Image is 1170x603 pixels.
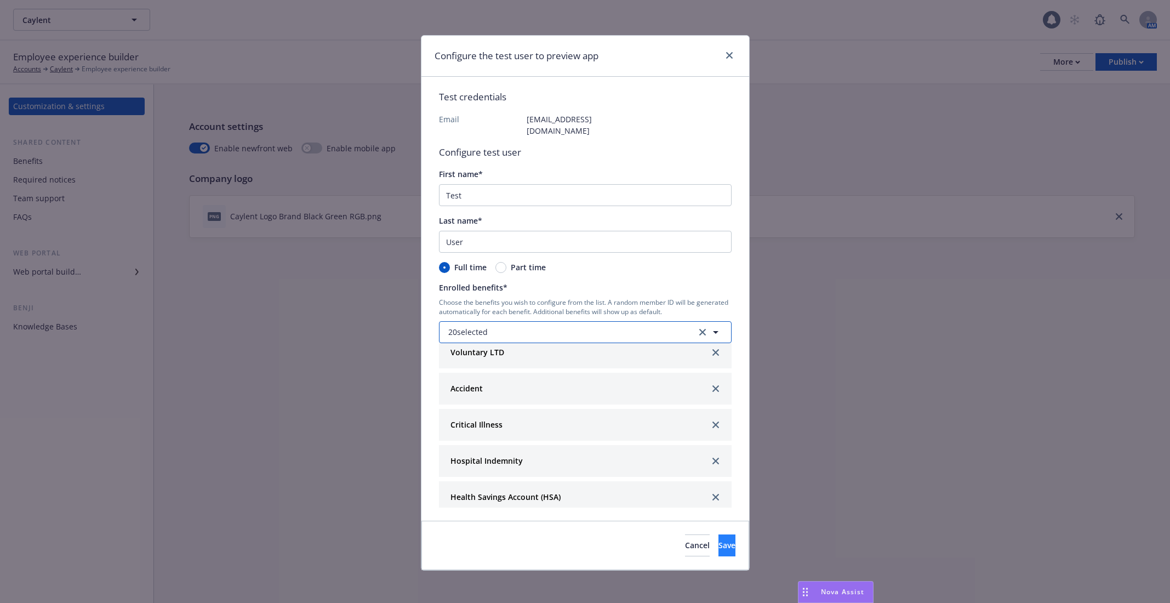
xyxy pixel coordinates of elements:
span: 20 selected [448,326,488,338]
span: Nova Assist [821,587,864,596]
strong: Health Savings Account (HSA) [450,492,561,502]
a: close [709,382,722,395]
div: Drag to move [798,582,812,602]
span: Part time [511,261,546,273]
a: close [709,491,722,504]
strong: Accident [450,383,483,394]
button: Cancel [685,534,710,556]
span: Full time [454,261,487,273]
p: [EMAIL_ADDRESS][DOMAIN_NAME] [527,113,614,136]
a: clear selection [696,326,709,339]
a: close [709,346,722,359]
button: Nova Assist [798,581,874,603]
input: Full time [439,262,450,273]
p: Choose the benefits you wish to configure from the list. A random member ID will be generated aut... [439,298,732,316]
button: Save [718,534,735,556]
strong: Voluntary LTD [450,347,504,357]
span: First name* [439,169,483,179]
a: close [723,49,736,62]
strong: Critical Illness [450,419,503,430]
strong: Hospital Indemnity [450,456,523,466]
p: Configure test user [439,145,732,160]
a: close [709,454,722,468]
input: Part time [495,262,506,273]
a: close [709,418,722,431]
p: Test credentials [439,90,732,104]
span: Enrolled benefits* [439,282,507,293]
span: Last name* [439,215,482,226]
button: 20selectedclear selection [439,321,732,343]
h1: Configure the test user to preview app [435,49,598,63]
span: Save [718,540,735,550]
span: Cancel [685,540,710,550]
p: Email [439,113,527,136]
